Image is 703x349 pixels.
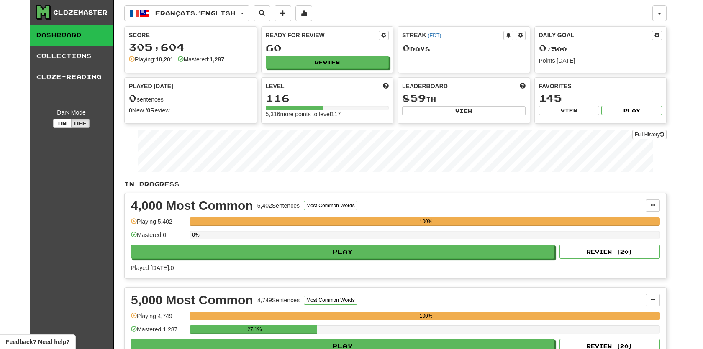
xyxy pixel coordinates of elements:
span: 859 [402,92,426,104]
span: Played [DATE] [129,82,173,90]
button: On [53,119,72,128]
button: Off [71,119,90,128]
div: 5,316 more points to level 117 [266,110,389,118]
span: 0 [539,42,547,53]
button: Review (20) [559,245,660,259]
a: Collections [30,46,113,66]
button: Play [131,245,554,259]
div: New / Review [129,106,252,115]
div: Clozemaster [53,8,108,17]
button: Add sentence to collection [275,5,291,21]
div: Points [DATE] [539,56,662,65]
div: Streak [402,31,503,39]
div: Favorites [539,82,662,90]
div: 60 [266,43,389,53]
div: sentences [129,93,252,104]
div: Dark Mode [36,108,106,117]
span: Score more points to level up [383,82,389,90]
p: In Progress [124,180,667,189]
a: Dashboard [30,25,113,46]
button: Search sentences [254,5,270,21]
div: 100% [192,217,660,226]
div: 116 [266,93,389,103]
div: 5,000 Most Common [131,294,253,306]
div: 145 [539,93,662,103]
div: Playing: 4,749 [131,312,185,326]
button: View [402,106,526,115]
div: Mastered: [178,55,224,64]
div: 27.1% [192,325,317,334]
strong: 0 [129,107,132,114]
a: Full History [632,130,667,139]
div: Ready for Review [266,31,379,39]
div: th [402,93,526,104]
div: Playing: 5,402 [131,217,185,231]
div: Mastered: 1,287 [131,325,185,339]
span: Open feedback widget [6,338,69,346]
button: Most Common Words [304,296,357,305]
button: Review [266,56,389,69]
button: Play [601,106,662,115]
div: Day s [402,43,526,53]
button: Most Common Words [304,201,357,210]
strong: 0 [147,107,151,114]
div: Daily Goal [539,31,652,40]
div: 305,604 [129,42,252,52]
a: Cloze-Reading [30,66,113,87]
div: 4,000 Most Common [131,199,253,212]
span: This week in points, UTC [520,82,526,90]
span: 0 [129,92,137,104]
div: Mastered: 0 [131,231,185,245]
span: Français / English [155,10,236,17]
div: 4,749 Sentences [257,296,300,304]
div: 100% [192,312,660,320]
div: Playing: [129,55,174,64]
div: Score [129,31,252,39]
button: View [539,106,600,115]
span: Level [266,82,285,90]
span: 0 [402,42,410,53]
a: (EDT) [428,33,441,38]
span: Played [DATE]: 0 [131,265,174,271]
span: / 500 [539,46,567,53]
button: More stats [295,5,312,21]
strong: 1,287 [210,56,224,63]
span: Leaderboard [402,82,448,90]
div: 5,402 Sentences [257,201,300,210]
strong: 10,201 [156,56,174,63]
button: Français/English [124,5,249,21]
